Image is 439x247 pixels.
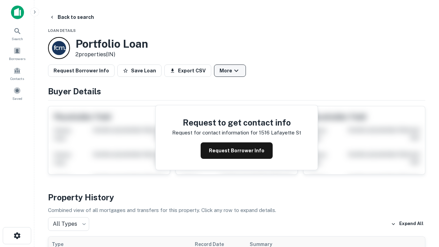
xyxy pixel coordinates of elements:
button: Export CSV [164,64,211,77]
a: Borrowers [2,44,32,63]
span: Contacts [10,76,24,81]
a: Saved [2,84,32,103]
h4: Buyer Details [48,85,425,97]
p: Combined view of all mortgages and transfers for this property. Click any row to expand details. [48,206,425,214]
a: Search [2,24,32,43]
button: Expand All [389,219,425,229]
span: Loan Details [48,28,76,33]
button: Save Loan [117,64,162,77]
span: Saved [12,96,22,101]
iframe: Chat Widget [405,192,439,225]
p: Request for contact information for [172,129,258,137]
img: capitalize-icon.png [11,5,24,19]
h3: Portfolio Loan [75,37,148,50]
span: Borrowers [9,56,25,61]
p: 1516 lafayette st [259,129,301,137]
span: Search [12,36,23,42]
a: Contacts [2,64,32,83]
button: More [214,64,246,77]
button: Request Borrower Info [201,142,273,159]
button: Back to search [47,11,97,23]
h4: Request to get contact info [172,116,301,129]
button: Request Borrower Info [48,64,115,77]
div: All Types [48,217,89,231]
p: 2 properties (IN) [75,50,148,59]
h4: Property History [48,191,425,203]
